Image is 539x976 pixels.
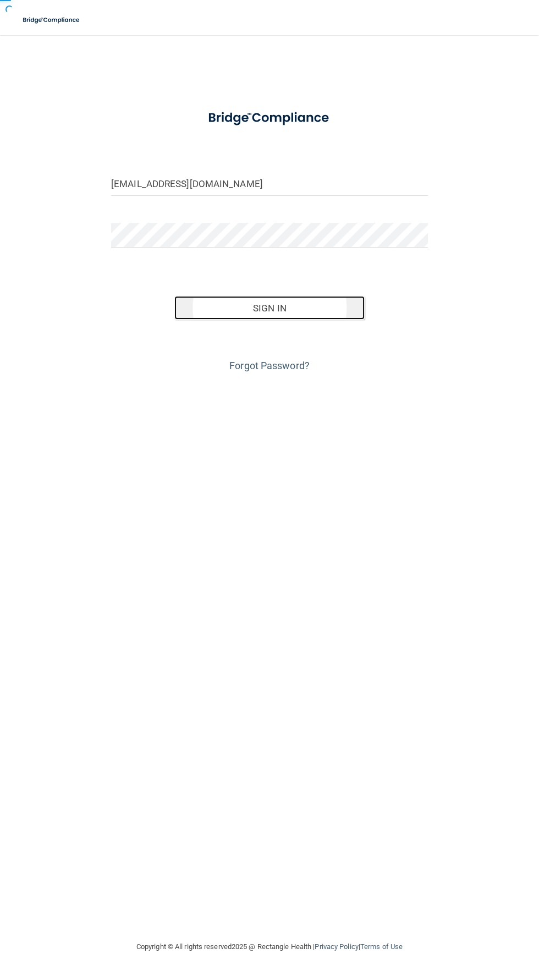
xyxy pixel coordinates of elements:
[69,929,470,964] div: Copyright © All rights reserved 2025 @ Rectangle Health | |
[360,942,403,951] a: Terms of Use
[229,360,310,371] a: Forgot Password?
[195,101,345,135] img: bridge_compliance_login_screen.278c3ca4.svg
[111,171,428,196] input: Email
[174,296,365,320] button: Sign In
[16,9,87,31] img: bridge_compliance_login_screen.278c3ca4.svg
[315,942,358,951] a: Privacy Policy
